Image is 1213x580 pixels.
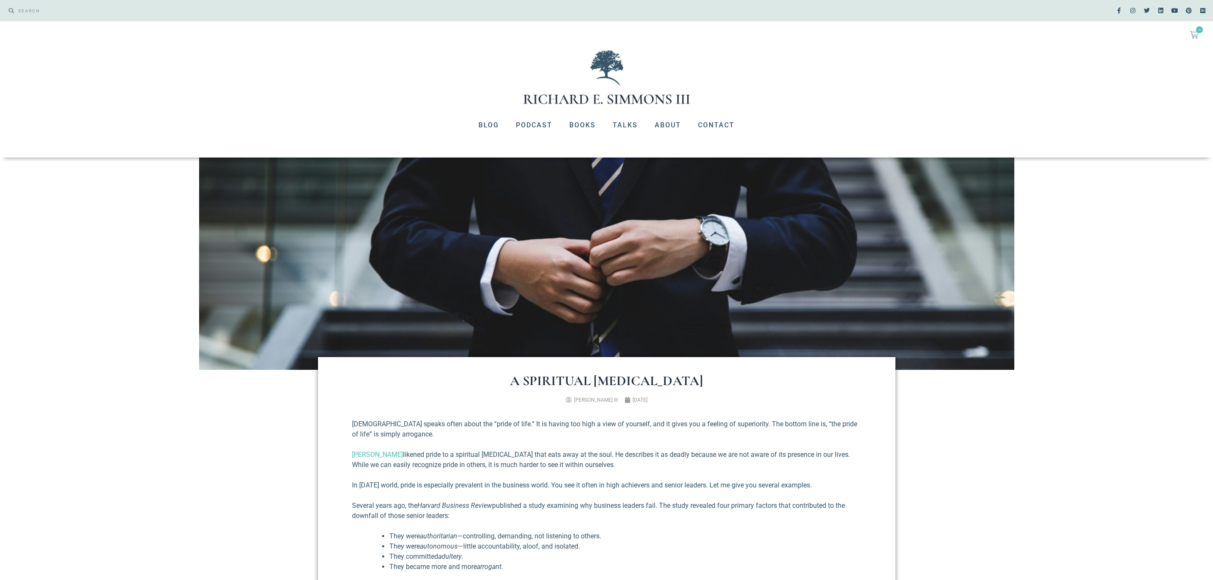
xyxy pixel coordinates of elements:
p: [DEMOGRAPHIC_DATA] speaks often about the “pride of life.” It is having too high a view of yourse... [352,419,861,439]
p: In [DATE] world, pride is especially prevalent in the business world. You see it often in high ac... [352,480,861,490]
a: About [646,114,690,136]
p: likened pride to a spiritual [MEDICAL_DATA] that eats away at the soul. He describes it as deadly... [352,450,861,470]
li: They became more and more . [389,562,861,572]
a: Blog [470,114,507,136]
img: hunters-race-MYbhN8KaaEc-unsplash [199,158,1014,370]
em: adultery [438,552,462,560]
em: Harvard Business Review [417,501,492,510]
li: They were —controlling, demanding, not listening to others. [389,531,861,541]
input: SEARCH [14,4,602,17]
li: They were —little accountability, aloof, and isolated. [389,541,861,552]
li: They committed . [389,552,861,562]
a: Podcast [507,114,561,136]
em: autonomous [420,542,458,550]
a: Talks [604,114,646,136]
em: authoritarian [420,532,457,540]
em: arrogant [477,563,501,571]
a: [PERSON_NAME] [352,450,403,459]
span: [PERSON_NAME] III [574,397,618,403]
a: [DATE] [625,396,647,404]
h1: A Spiritual [MEDICAL_DATA] [352,374,861,388]
p: Several years ago, the published a study examining why business leaders fail. The study revealed ... [352,501,861,521]
a: Contact [690,114,743,136]
a: Books [561,114,604,136]
time: [DATE] [633,397,647,403]
a: 0 [1180,25,1209,44]
span: 0 [1196,26,1203,33]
